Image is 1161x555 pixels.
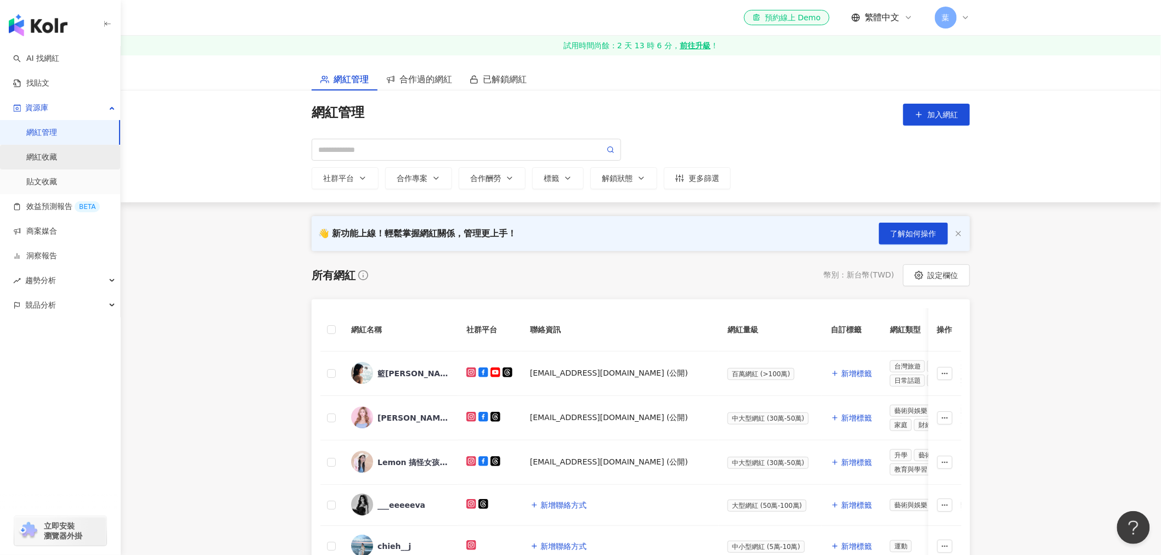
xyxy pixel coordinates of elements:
img: logo [9,14,67,36]
th: 操作 [928,308,961,352]
a: chrome extension立即安裝 瀏覽器外掛 [14,516,106,546]
button: 合作專案 [385,167,452,189]
span: 資源庫 [25,95,48,120]
a: 網紅收藏 [26,152,57,163]
span: 新增標籤 [841,369,872,378]
span: 日常話題 [890,375,925,387]
span: 合作過的網紅 [399,72,452,86]
img: chrome extension [18,522,39,540]
span: 大型網紅 (50萬-100萬) [728,500,807,512]
span: 已解鎖網紅 [483,72,527,86]
span: 中大型網紅 (30萬-50萬) [728,457,809,469]
div: ___eeeeeva [377,500,425,511]
div: 更多篩選 [675,174,719,183]
span: 新增聯絡方式 [540,501,587,509]
a: 網紅管理 [26,127,57,138]
button: 新增標籤 [831,407,872,429]
button: 更多篩選 [664,167,731,189]
span: 葉 [942,12,950,24]
button: 加入網紅 [903,104,970,126]
button: 了解如何操作 [879,223,948,245]
div: [EMAIL_ADDRESS][DOMAIN_NAME] (公開) [530,365,710,382]
div: 所有網紅 [312,268,356,283]
span: 藝術與娛樂 [914,449,956,461]
div: [PERSON_NAME] [377,412,449,423]
button: 設定欄位 [903,264,970,286]
button: 標籤 [532,167,584,189]
a: 商案媒合 [13,226,57,237]
span: 升學 [890,449,912,461]
span: 家庭 [890,419,912,431]
button: 合作酬勞 [459,167,526,189]
th: 社群平台 [458,308,521,352]
th: 自訂標籤 [822,308,881,352]
div: [EMAIL_ADDRESS][DOMAIN_NAME] (公開) [530,457,688,468]
button: 新增標籤 [831,494,872,516]
span: 田徑、馬拉松 [927,360,976,372]
span: 台灣旅遊 [890,360,925,372]
span: 新增標籤 [841,501,872,509]
th: 網紅類型 [881,308,1036,352]
span: 藝術與娛樂 [890,405,932,417]
strong: 前往升級 [680,40,711,51]
div: [EMAIL_ADDRESS][DOMAIN_NAME] (公開) [530,368,688,379]
button: 新增標籤 [831,363,872,384]
span: 藝術與娛樂 [890,499,932,511]
a: 找貼文 [13,78,49,89]
div: chieh__j [377,541,411,552]
span: 網紅管理 [312,104,364,126]
span: 立即安裝 瀏覽器外掛 [44,521,82,541]
div: 籃[PERSON_NAME]（籃籃） [377,368,449,379]
div: 合作專案 [397,174,441,183]
button: 新增標籤 [831,451,872,473]
a: searchAI 找網紅 [13,53,59,64]
div: 社群平台 [323,174,367,183]
span: 教育與學習 [890,463,932,475]
span: 中大型網紅 (30萬-50萬) [728,412,809,424]
span: 財經 [914,419,936,431]
iframe: Help Scout Beacon - Open [1117,511,1150,544]
span: 新增標籤 [841,414,872,422]
span: 新增標籤 [841,542,872,551]
span: 新增標籤 [841,458,872,467]
button: 新增聯絡方式 [530,494,587,516]
div: Lemon 搞怪女孩-[PERSON_NAME] [377,457,449,468]
div: 預約線上 Demo [753,12,821,23]
span: 競品分析 [25,293,56,318]
div: 合作酬勞 [470,174,514,183]
span: 運動 [890,540,912,552]
th: 網紅量級 [719,308,822,352]
img: KOL Avatar [351,406,373,428]
img: KOL Avatar [351,362,373,384]
a: 效益預測報告BETA [13,201,100,212]
th: 聯絡資訊 [521,308,719,352]
a: 貼文收藏 [26,177,57,188]
a: 洞察報告 [13,251,57,262]
button: 社群平台 [312,167,379,189]
span: 網紅管理 [334,72,369,86]
span: 繁體中文 [865,12,900,24]
th: 網紅名稱 [342,308,458,352]
div: 幣別 ： 新台幣 ( TWD ) [824,270,894,281]
button: 解鎖狀態 [590,167,657,189]
span: 中小型網紅 (5萬-10萬) [728,541,804,553]
span: 加入網紅 [928,110,959,119]
span: 設定欄位 [928,271,959,280]
img: KOL Avatar [351,494,373,516]
div: 👋 新功能上線！輕鬆掌握網紅關係，管理更上手！ [318,228,517,240]
a: 預約線上 Demo [744,10,830,25]
a: 試用時間尚餘：2 天 13 時 6 分，前往升級！ [121,36,1161,55]
div: 解鎖狀態 [602,174,646,183]
div: [EMAIL_ADDRESS][DOMAIN_NAME] (公開) [530,412,688,423]
span: 了解如何操作 [891,229,937,238]
img: KOL Avatar [351,451,373,473]
span: rise [13,277,21,285]
span: 趨勢分析 [25,268,56,293]
div: [EMAIL_ADDRESS][DOMAIN_NAME] (公開) [530,454,710,471]
div: [EMAIL_ADDRESS][DOMAIN_NAME] (公開) [530,409,710,427]
div: 標籤 [544,174,572,183]
span: 新增聯絡方式 [540,542,587,551]
span: 美食 [927,375,949,387]
span: 百萬網紅 (>100萬) [728,368,794,380]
